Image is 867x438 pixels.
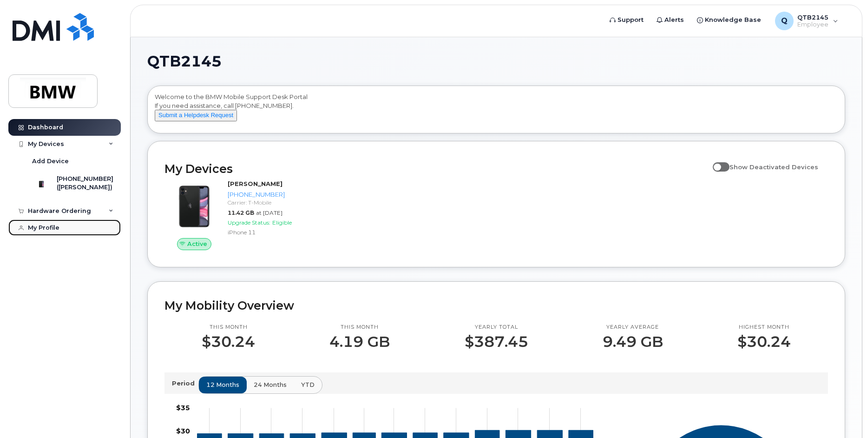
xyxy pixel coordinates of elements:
[176,404,190,412] tspan: $35
[301,380,315,389] span: YTD
[256,209,282,216] span: at [DATE]
[155,93,838,130] div: Welcome to the BMW Mobile Support Desk Portal If you need assistance, call [PHONE_NUMBER].
[329,333,390,350] p: 4.19 GB
[164,299,828,312] h2: My Mobility Overview
[827,398,860,431] iframe: Messenger Launcher
[329,324,390,331] p: This month
[172,379,198,388] p: Period
[272,219,292,226] span: Eligible
[465,333,528,350] p: $387.45
[228,209,254,216] span: 11.42 GB
[603,324,663,331] p: Yearly average
[155,110,237,121] button: Submit a Helpdesk Request
[155,111,237,119] a: Submit a Helpdesk Request
[202,324,255,331] p: This month
[164,162,708,176] h2: My Devices
[202,333,255,350] p: $30.24
[172,184,217,229] img: iPhone_11.jpg
[147,54,222,68] span: QTB2145
[737,333,791,350] p: $30.24
[465,324,528,331] p: Yearly total
[254,380,287,389] span: 24 months
[228,219,270,226] span: Upgrade Status:
[187,239,207,248] span: Active
[164,179,322,250] a: Active[PERSON_NAME][PHONE_NUMBER]Carrier: T-Mobile11.42 GBat [DATE]Upgrade Status:EligibleiPhone 11
[603,333,663,350] p: 9.49 GB
[228,190,318,199] div: [PHONE_NUMBER]
[176,426,190,435] tspan: $30
[713,158,720,166] input: Show Deactivated Devices
[737,324,791,331] p: Highest month
[228,199,318,206] div: Carrier: T-Mobile
[729,163,818,171] span: Show Deactivated Devices
[228,180,282,187] strong: [PERSON_NAME]
[228,228,318,236] div: iPhone 11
